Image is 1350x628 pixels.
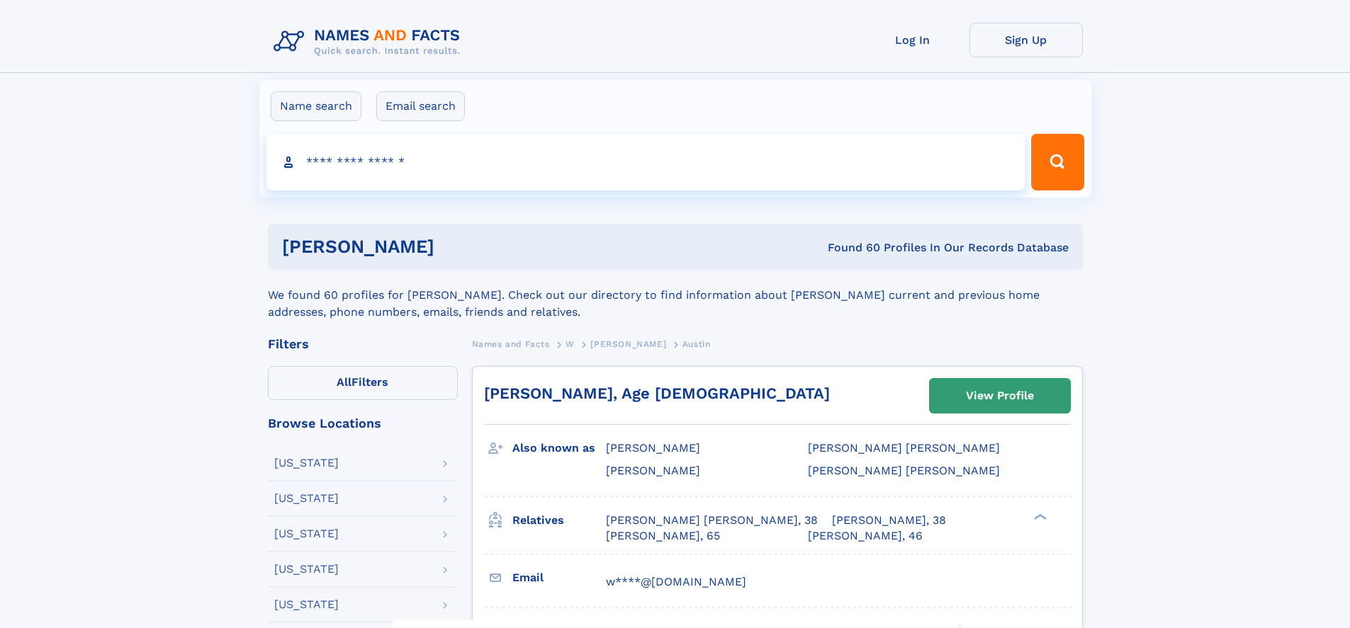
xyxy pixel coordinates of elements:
[590,339,666,349] span: [PERSON_NAME]
[566,339,575,349] span: W
[268,366,458,400] label: Filters
[590,335,666,353] a: [PERSON_NAME]
[930,379,1070,413] a: View Profile
[606,528,720,544] a: [PERSON_NAME], 65
[268,417,458,430] div: Browse Locations
[282,238,631,256] h1: [PERSON_NAME]
[631,240,1069,256] div: Found 60 Profiles In Our Records Database
[274,599,339,610] div: [US_STATE]
[606,513,818,528] a: [PERSON_NAME] [PERSON_NAME], 38
[1030,512,1047,521] div: ❯
[832,513,946,528] a: [PERSON_NAME], 38
[268,270,1083,321] div: We found 60 profiles for [PERSON_NAME]. Check out our directory to find information about [PERSON...
[566,335,575,353] a: W
[512,566,606,590] h3: Email
[606,441,700,455] span: [PERSON_NAME]
[274,457,339,469] div: [US_STATE]
[512,508,606,532] h3: Relatives
[266,134,1025,190] input: search input
[484,384,830,402] a: [PERSON_NAME], Age [DEMOGRAPHIC_DATA]
[1031,134,1084,190] button: Search Button
[969,23,1083,57] a: Sign Up
[274,493,339,504] div: [US_STATE]
[856,23,969,57] a: Log In
[606,464,700,477] span: [PERSON_NAME]
[268,23,472,61] img: Logo Names and Facts
[274,564,339,575] div: [US_STATE]
[472,335,550,353] a: Names and Facts
[808,441,1000,455] span: [PERSON_NAME] [PERSON_NAME]
[512,436,606,460] h3: Also known as
[337,375,351,389] span: All
[274,528,339,539] div: [US_STATE]
[376,91,465,121] label: Email search
[268,338,458,350] div: Filters
[808,528,923,544] a: [PERSON_NAME], 46
[966,379,1034,412] div: View Profile
[808,464,1000,477] span: [PERSON_NAME] [PERSON_NAME]
[271,91,361,121] label: Name search
[682,339,711,349] span: Austin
